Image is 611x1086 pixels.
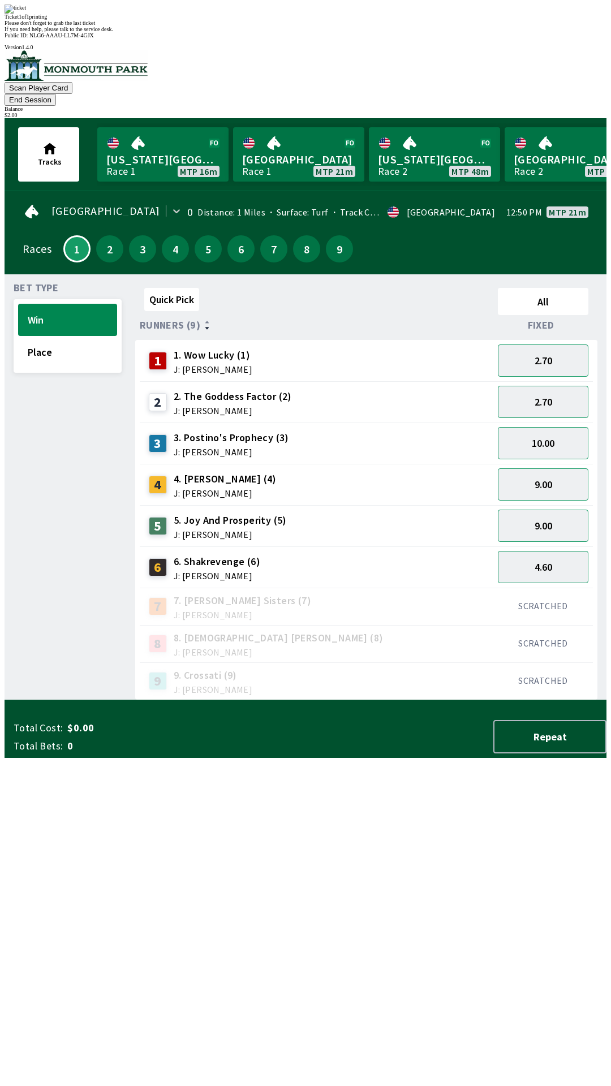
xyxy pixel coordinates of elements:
span: J: [PERSON_NAME] [174,648,384,657]
span: J: [PERSON_NAME] [174,530,287,539]
button: 8 [293,235,320,262]
span: Win [28,313,107,326]
button: Tracks [18,127,79,182]
span: 7 [263,245,285,253]
div: Race 2 [514,167,543,176]
span: 9.00 [535,478,552,491]
button: 5 [195,235,222,262]
img: ticket [5,5,26,14]
span: All [503,295,583,308]
div: 6 [149,558,167,576]
button: 2.70 [498,344,588,377]
div: SCRATCHED [498,637,588,649]
span: Surface: Turf [265,206,329,218]
a: [US_STATE][GEOGRAPHIC_DATA]Race 2MTP 48m [369,127,500,182]
button: 2 [96,235,123,262]
span: Tracks [38,157,62,167]
span: $0.00 [67,721,246,735]
button: Place [18,336,117,368]
span: 1 [67,246,87,252]
img: venue logo [5,50,148,81]
button: Quick Pick [144,288,199,311]
div: 4 [149,476,167,494]
span: MTP 21m [316,167,353,176]
button: 10.00 [498,427,588,459]
span: Fixed [528,321,554,330]
div: Race 1 [106,167,136,176]
button: End Session [5,94,56,106]
span: [US_STATE][GEOGRAPHIC_DATA] [106,152,220,167]
button: Win [18,304,117,336]
span: 4. [PERSON_NAME] (4) [174,472,277,486]
button: 6 [227,235,255,262]
span: MTP 16m [180,167,217,176]
button: 9.00 [498,510,588,542]
span: 6. Shakrevenge (6) [174,554,260,569]
span: J: [PERSON_NAME] [174,365,252,374]
button: 7 [260,235,287,262]
button: 4.60 [498,551,588,583]
span: 1. Wow Lucky (1) [174,348,252,363]
span: 8. [DEMOGRAPHIC_DATA] [PERSON_NAME] (8) [174,631,384,645]
span: 3. Postino's Prophecy (3) [174,430,289,445]
div: $ 2.00 [5,112,606,118]
button: 9 [326,235,353,262]
span: 5 [197,245,219,253]
span: 0 [67,739,246,753]
div: Public ID: [5,32,606,38]
button: All [498,288,588,315]
span: NLG6-AAAU-LL7M-4GJX [29,32,94,38]
div: 2 [149,393,167,411]
span: 12:50 PM [506,208,542,217]
button: 4 [162,235,189,262]
span: 8 [296,245,317,253]
div: 3 [149,434,167,453]
div: Version 1.4.0 [5,44,606,50]
span: Place [28,346,107,359]
span: [US_STATE][GEOGRAPHIC_DATA] [378,152,491,167]
span: MTP 21m [549,208,586,217]
span: J: [PERSON_NAME] [174,447,289,456]
div: [GEOGRAPHIC_DATA] [407,208,495,217]
div: 0 [187,208,193,217]
span: 9. Crossati (9) [174,668,252,683]
button: 3 [129,235,156,262]
div: Ticket 1 of 1 printing [5,14,606,20]
span: Total Cost: [14,721,63,735]
div: Balance [5,106,606,112]
div: 7 [149,597,167,615]
div: 9 [149,672,167,690]
span: J: [PERSON_NAME] [174,489,277,498]
span: 4 [165,245,186,253]
span: 7. [PERSON_NAME] Sisters (7) [174,593,311,608]
div: Race 2 [378,167,407,176]
span: Distance: 1 Miles [197,206,265,218]
div: Race 1 [242,167,272,176]
span: J: [PERSON_NAME] [174,406,292,415]
span: Quick Pick [149,293,194,306]
span: Bet Type [14,283,58,292]
div: SCRATCHED [498,675,588,686]
span: MTP 48m [451,167,489,176]
span: Track Condition: Firm [329,206,428,218]
div: 8 [149,635,167,653]
span: 4.60 [535,561,552,574]
span: 2. The Goddess Factor (2) [174,389,292,404]
span: 3 [132,245,153,253]
span: If you need help, please talk to the service desk. [5,26,113,32]
span: J: [PERSON_NAME] [174,610,311,619]
span: 10.00 [532,437,554,450]
div: Fixed [493,320,593,331]
a: [GEOGRAPHIC_DATA]Race 1MTP 21m [233,127,364,182]
span: 2 [99,245,121,253]
div: SCRATCHED [498,600,588,611]
span: Repeat [504,730,596,743]
div: Races [23,244,51,253]
span: 2.70 [535,395,552,408]
div: 1 [149,352,167,370]
span: Runners (9) [140,321,200,330]
button: 9.00 [498,468,588,501]
span: 2.70 [535,354,552,367]
div: 5 [149,517,167,535]
span: J: [PERSON_NAME] [174,571,260,580]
